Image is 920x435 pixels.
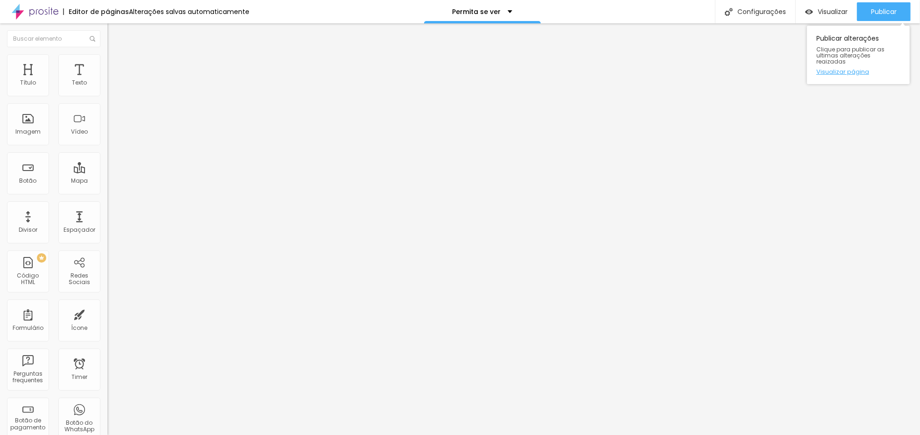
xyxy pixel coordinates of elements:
[63,8,129,15] div: Editor de páginas
[796,2,857,21] button: Visualizar
[816,69,900,75] a: Visualizar página
[71,325,88,331] div: Ícone
[19,227,37,233] div: Divisor
[13,325,43,331] div: Formulário
[9,272,46,286] div: Código HTML
[452,8,501,15] p: Permita se ver
[71,178,88,184] div: Mapa
[72,79,87,86] div: Texto
[818,8,848,15] span: Visualizar
[107,23,920,435] iframe: Editor
[7,30,100,47] input: Buscar elemento
[71,374,87,380] div: Timer
[90,36,95,42] img: Icone
[725,8,733,16] img: Icone
[805,8,813,16] img: view-1.svg
[20,79,36,86] div: Título
[871,8,897,15] span: Publicar
[9,417,46,431] div: Botão de pagamento
[816,46,900,65] span: Clique para publicar as ultimas alterações reaizadas
[20,178,37,184] div: Botão
[9,371,46,384] div: Perguntas frequentes
[64,227,95,233] div: Espaçador
[61,272,98,286] div: Redes Sociais
[15,128,41,135] div: Imagem
[129,8,249,15] div: Alterações salvas automaticamente
[807,26,910,84] div: Publicar alterações
[61,420,98,433] div: Botão do WhatsApp
[71,128,88,135] div: Vídeo
[857,2,911,21] button: Publicar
